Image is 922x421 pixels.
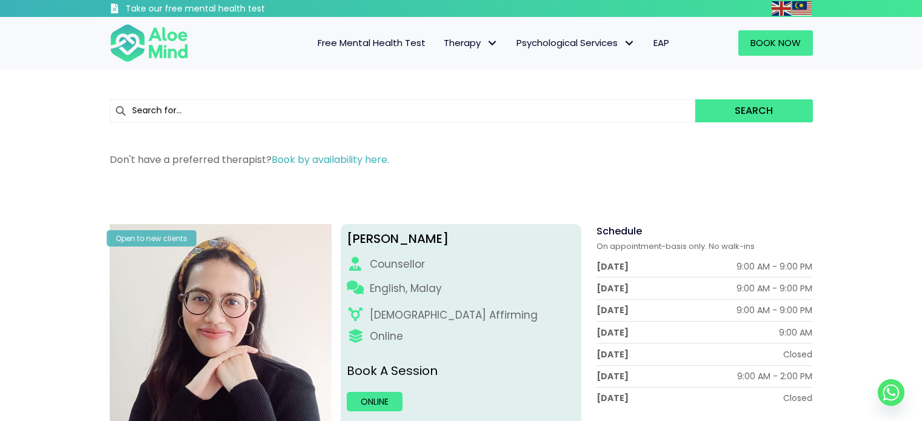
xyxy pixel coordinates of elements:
[347,392,403,411] a: Online
[370,281,442,296] p: English, Malay
[110,99,696,122] input: Search for...
[318,36,426,49] span: Free Mental Health Test
[370,257,425,272] div: Counsellor
[621,35,638,52] span: Psychological Services: submenu
[596,260,629,273] div: [DATE]
[347,230,575,248] div: [PERSON_NAME]
[596,282,629,294] div: [DATE]
[737,282,812,294] div: 9:00 AM - 9:00 PM
[596,240,755,252] span: On appointment-basis only. No walk-ins
[596,392,629,404] div: [DATE]
[435,30,507,56] a: TherapyTherapy: submenu
[783,392,812,404] div: Closed
[272,153,389,167] a: Book by availability here.
[779,327,812,339] div: 9:00 AM
[772,1,791,16] img: en
[309,30,435,56] a: Free Mental Health Test
[110,3,330,17] a: Take our free mental health test
[653,36,669,49] span: EAP
[737,370,812,382] div: 9:00 AM - 2:00 PM
[110,153,813,167] p: Don't have a preferred therapist?
[516,36,635,49] span: Psychological Services
[750,36,801,49] span: Book Now
[596,327,629,339] div: [DATE]
[125,3,330,15] h3: Take our free mental health test
[783,348,812,360] div: Closed
[772,1,792,15] a: English
[596,348,629,360] div: [DATE]
[737,260,812,273] div: 9:00 AM - 9:00 PM
[370,308,538,323] div: [DEMOGRAPHIC_DATA] Affirming
[644,30,678,56] a: EAP
[110,23,189,63] img: Aloe mind Logo
[878,379,904,406] a: Whatsapp
[507,30,644,56] a: Psychological ServicesPsychological Services: submenu
[107,230,196,247] div: Open to new clients
[204,30,678,56] nav: Menu
[596,224,642,238] span: Schedule
[792,1,813,15] a: Malay
[370,329,403,344] div: Online
[792,1,812,16] img: ms
[737,304,812,316] div: 9:00 AM - 9:00 PM
[347,362,575,380] p: Book A Session
[695,99,812,122] button: Search
[596,304,629,316] div: [DATE]
[596,370,629,382] div: [DATE]
[484,35,501,52] span: Therapy: submenu
[738,30,813,56] a: Book Now
[444,36,498,49] span: Therapy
